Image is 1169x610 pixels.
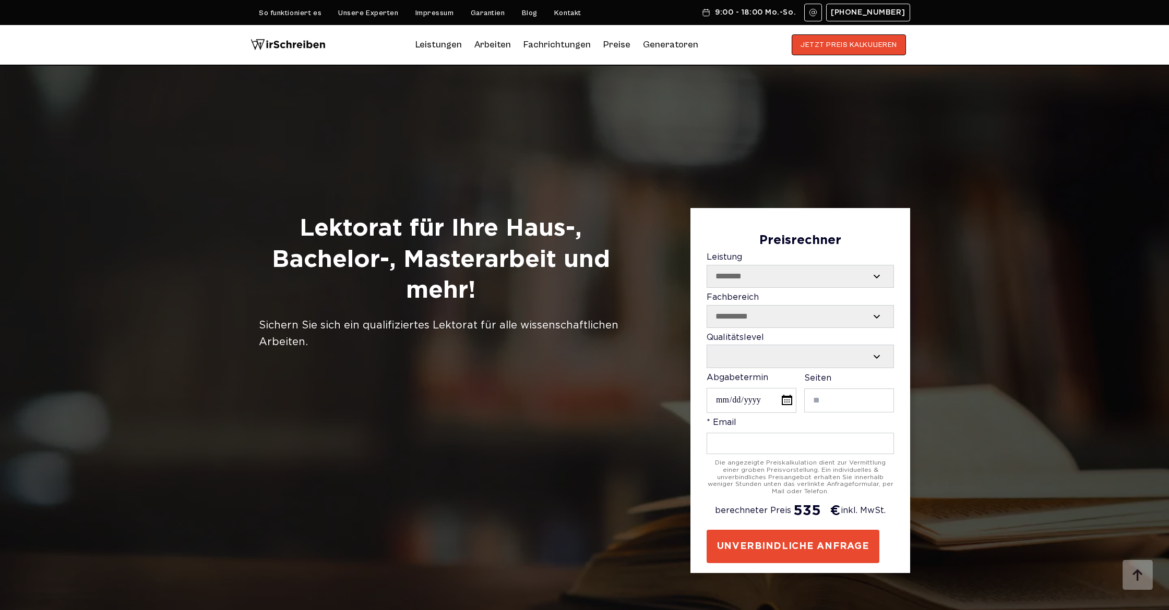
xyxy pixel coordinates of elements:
[707,373,796,413] label: Abgabetermin
[474,36,511,53] a: Arbeiten
[338,9,398,17] a: Unsere Experten
[259,9,321,17] a: So funktioniert es
[603,39,630,50] a: Preise
[792,34,906,55] button: JETZT PREIS KALKULIEREN
[707,234,894,248] div: Preisrechner
[1122,560,1153,591] img: button top
[707,433,894,454] input: * Email
[717,540,869,553] span: UNVERBINDLICHE ANFRAGE
[707,333,894,368] label: Qualitätslevel
[707,388,796,412] input: Abgabetermin
[826,4,910,21] a: [PHONE_NUMBER]
[522,9,538,17] a: Blog
[830,503,841,519] span: €
[554,9,581,17] a: Kontakt
[804,374,831,382] span: Seiten
[793,503,821,519] span: 535
[250,34,326,55] img: logo wirschreiben
[707,293,894,328] label: Fachbereich
[415,36,462,53] a: Leistungen
[523,36,591,53] a: Fachrichtungen
[707,345,893,367] select: Qualitätslevel
[841,506,886,516] span: inkl. MwSt.
[643,36,698,53] a: Generatoren
[707,306,893,327] select: Fachbereich
[809,8,817,17] img: Email
[715,506,791,516] span: berechneter Preis
[707,253,894,288] label: Leistung
[707,459,894,495] div: Die angezeigte Preiskalkulation dient zur Vermittlung einer groben Preisvorstellung. Ein individu...
[259,213,623,307] h1: Lektorat für Ihre Haus-, Bachelor-, Masterarbeit und mehr!
[707,530,879,563] button: UNVERBINDLICHE ANFRAGE
[415,9,454,17] a: Impressum
[701,8,711,17] img: Schedule
[471,9,505,17] a: Garantien
[831,8,905,17] span: [PHONE_NUMBER]
[715,8,796,17] span: 9:00 - 18:00 Mo.-So.
[707,418,894,454] label: * Email
[259,317,623,350] div: Sichern Sie sich ein qualifiziertes Lektorat für alle wissenschaftlichen Arbeiten.
[707,234,894,563] form: Contact form
[707,265,893,287] select: Leistung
